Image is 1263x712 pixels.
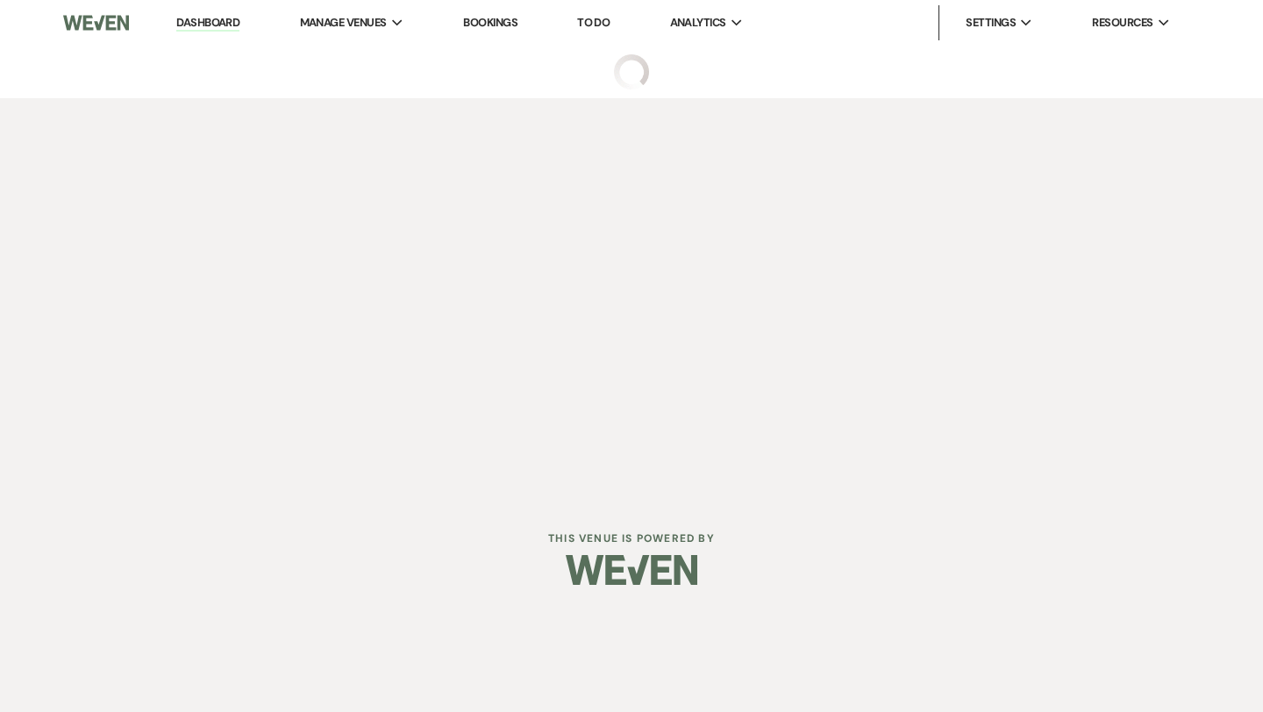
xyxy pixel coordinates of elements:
a: Dashboard [176,15,239,32]
span: Resources [1092,14,1152,32]
img: loading spinner [614,54,649,89]
img: Weven Logo [63,4,129,41]
a: Bookings [463,15,517,30]
span: Settings [966,14,1016,32]
span: Analytics [670,14,726,32]
a: To Do [577,15,610,30]
img: Weven Logo [566,539,697,601]
span: Manage Venues [300,14,387,32]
